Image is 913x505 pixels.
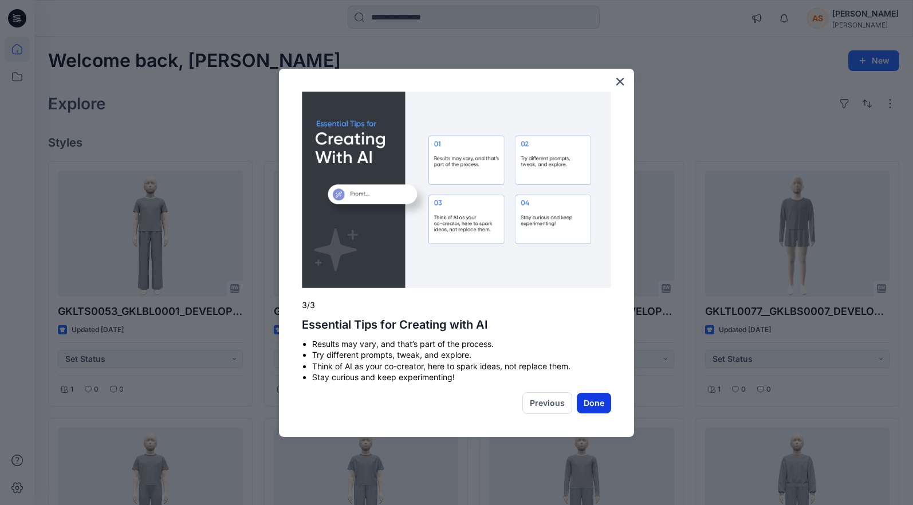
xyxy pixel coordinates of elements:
li: Stay curious and keep experimenting! [312,372,611,383]
li: Think of AI as your co-creator, here to spark ideas, not replace them. [312,361,611,372]
button: Close [615,72,625,90]
h2: Essential Tips for Creating with AI [302,318,611,332]
button: Previous [522,392,572,414]
p: 3/3 [302,299,611,311]
button: Done [577,393,611,413]
li: Results may vary, and that’s part of the process. [312,338,611,350]
li: Try different prompts, tweak, and explore. [312,349,611,361]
